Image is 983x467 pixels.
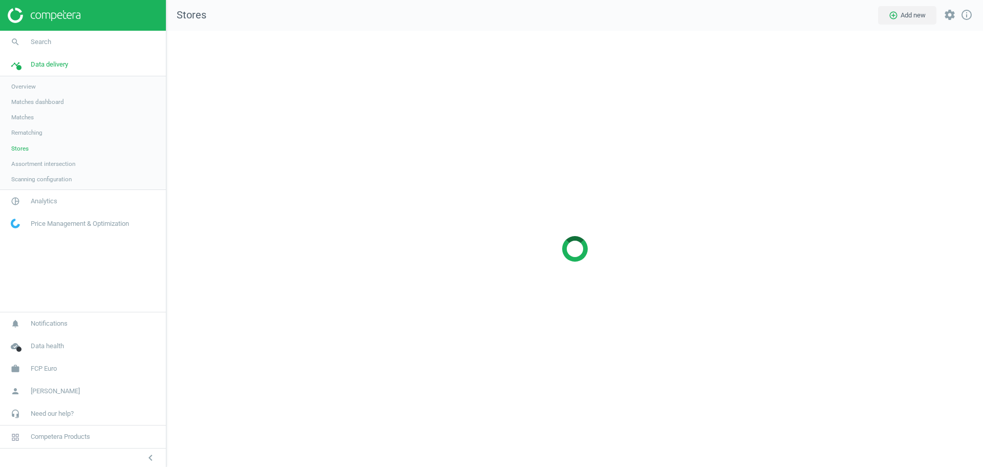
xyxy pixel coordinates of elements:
[6,404,25,423] i: headset_mic
[31,432,90,441] span: Competera Products
[6,314,25,333] i: notifications
[6,55,25,74] i: timeline
[11,129,42,137] span: Rematching
[6,192,25,211] i: pie_chart_outlined
[31,319,68,328] span: Notifications
[11,113,34,121] span: Matches
[31,342,64,351] span: Data health
[11,82,36,91] span: Overview
[878,6,936,25] button: add_circle_outlineAdd new
[11,219,20,228] img: wGWNvw8QSZomAAAAABJRU5ErkJggg==
[138,451,163,464] button: chevron_left
[31,387,80,396] span: [PERSON_NAME]
[31,409,74,418] span: Need our help?
[939,4,960,26] button: settings
[11,144,29,153] span: Stores
[11,98,64,106] span: Matches dashboard
[31,37,51,47] span: Search
[11,160,75,168] span: Assortment intersection
[31,197,57,206] span: Analytics
[31,364,57,373] span: FCP Euro
[166,8,206,23] span: Stores
[944,9,956,21] i: settings
[6,359,25,378] i: work
[31,60,68,69] span: Data delivery
[960,9,973,21] i: info_outline
[889,11,898,20] i: add_circle_outline
[6,32,25,52] i: search
[6,336,25,356] i: cloud_done
[11,175,72,183] span: Scanning configuration
[31,219,129,228] span: Price Management & Optimization
[8,8,80,23] img: ajHJNr6hYgQAAAAASUVORK5CYII=
[6,381,25,401] i: person
[144,452,157,464] i: chevron_left
[960,9,973,22] a: info_outline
